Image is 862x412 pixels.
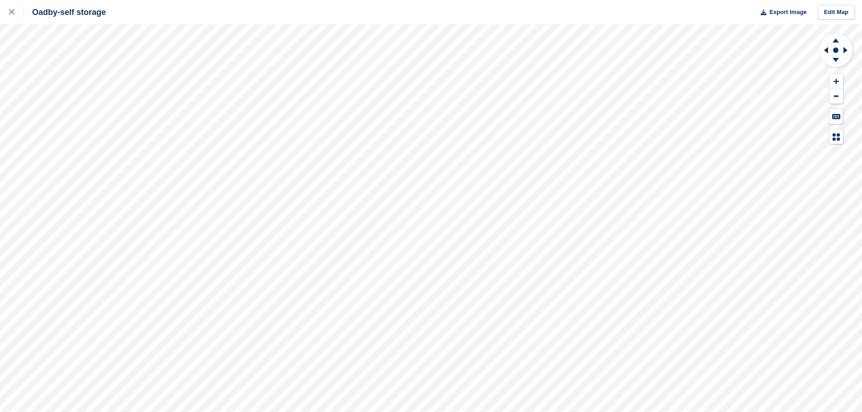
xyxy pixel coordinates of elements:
button: Zoom Out [829,89,843,104]
button: Zoom In [829,74,843,89]
button: Map Legend [829,129,843,144]
div: Oadby-self storage [24,7,106,18]
span: Export Image [769,8,806,17]
button: Keyboard Shortcuts [829,109,843,124]
button: Export Image [755,5,807,20]
a: Edit Map [818,5,855,20]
